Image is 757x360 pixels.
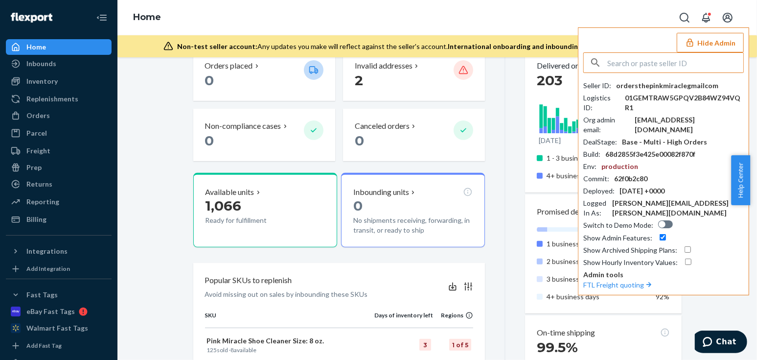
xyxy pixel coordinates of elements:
a: Parcel [6,125,112,141]
div: eBay Fast Tags [26,307,75,316]
div: Inventory [26,76,58,86]
th: SKU [205,311,375,328]
p: Popular SKUs to replenish [205,275,292,286]
div: Deployed : [583,186,615,196]
div: Seller ID : [583,81,611,91]
p: Invalid addresses [355,60,413,72]
p: Promised delivery speeds [537,206,622,217]
a: Walmart Fast Tags [6,320,112,336]
div: Logged In As : [583,198,607,218]
div: Switch to Demo Mode : [583,220,653,230]
button: Delivered orders [537,60,601,72]
div: 3 [419,339,431,351]
button: Hide Admin [677,33,744,52]
a: Add Integration [6,263,112,275]
span: 92% [656,292,670,301]
p: 4+ business days [547,171,643,181]
div: Show Archived Shipping Plans : [583,245,677,255]
div: DealStage : [583,137,617,147]
div: 1 of 5 [449,339,471,351]
p: Inbounding units [353,187,409,198]
button: Open Search Box [675,8,694,27]
iframe: Opens a widget where you can chat to one of our agents [695,331,747,355]
div: Integrations [26,246,68,256]
div: [EMAIL_ADDRESS][DOMAIN_NAME] [635,115,744,135]
div: Any updates you make will reflect against the seller's account. [177,42,701,51]
div: Show Hourly Inventory Values : [583,258,678,267]
div: Walmart Fast Tags [26,323,88,333]
span: International onboarding and inbounding may not work during impersonation. [448,42,701,50]
div: Commit : [583,174,609,184]
div: Regions [433,311,473,319]
div: [PERSON_NAME][EMAIL_ADDRESS][PERSON_NAME][DOMAIN_NAME] [612,198,744,218]
span: 203 [537,72,562,89]
div: Fast Tags [26,290,58,300]
span: 0 [205,72,214,89]
button: Integrations [6,243,112,259]
a: Reporting [6,194,112,210]
button: Inbounding units0No shipments receiving, forwarding, in transit, or ready to ship [341,173,485,247]
div: Reporting [26,197,59,207]
div: Returns [26,179,52,189]
button: Invalid addresses 2 [343,48,485,101]
p: 2 business days [547,257,643,266]
div: 01GEMTRAW5GPQV2B84WZ94VQR1 [625,93,744,113]
button: Open account menu [718,8,737,27]
a: eBay Fast Tags [6,304,112,319]
span: 99.5% [537,339,578,356]
button: Help Center [731,155,750,205]
p: Canceled orders [355,120,410,132]
span: 1,066 [206,197,242,214]
p: [DATE] [539,136,561,145]
span: 125 [207,346,217,354]
span: 0 [355,132,364,149]
div: Freight [26,146,50,156]
div: Billing [26,215,46,224]
a: Home [6,39,112,55]
button: Non-compliance cases 0 [193,109,335,161]
button: Close Navigation [92,8,112,27]
span: 0 [353,197,363,214]
span: 2 [355,72,363,89]
div: production [601,162,638,171]
a: Inbounds [6,56,112,72]
div: Add Integration [26,264,70,273]
p: 1 - 3 business days [547,153,643,163]
p: Admin tools [583,270,744,280]
div: Build : [583,149,600,159]
a: Billing [6,212,112,227]
div: Logistics ID : [583,93,620,113]
a: Returns [6,176,112,192]
p: No shipments receiving, forwarding, in transit, or ready to ship [353,216,473,235]
div: Org admin email : [583,115,630,135]
p: sold · available [207,346,373,354]
a: Replenishments [6,91,112,107]
a: Freight [6,143,112,159]
th: Days of inventory left [374,311,433,328]
div: Base - Multi - High Orders [622,137,707,147]
a: FTL Freight quoting [583,281,654,289]
img: Flexport logo [11,13,52,23]
span: 8 [231,346,234,354]
a: Orders [6,108,112,123]
p: 4+ business days [547,292,643,302]
p: 1 business day [547,239,643,249]
p: On-time shipping [537,327,595,338]
div: Replenishments [26,94,78,104]
a: Add Fast Tag [6,340,112,352]
div: [DATE] +0000 [619,186,665,196]
p: 3 business days [547,274,643,284]
div: Orders [26,111,50,120]
button: Open notifications [696,8,716,27]
p: Ready for fulfillment [206,216,296,225]
div: Prep [26,163,42,172]
div: 62f0b2c80 [614,174,647,184]
button: Canceled orders 0 [343,109,485,161]
p: Orders placed [205,60,253,72]
p: Non-compliance cases [205,120,281,132]
div: Add Fast Tag [26,341,62,350]
a: Home [133,12,161,23]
